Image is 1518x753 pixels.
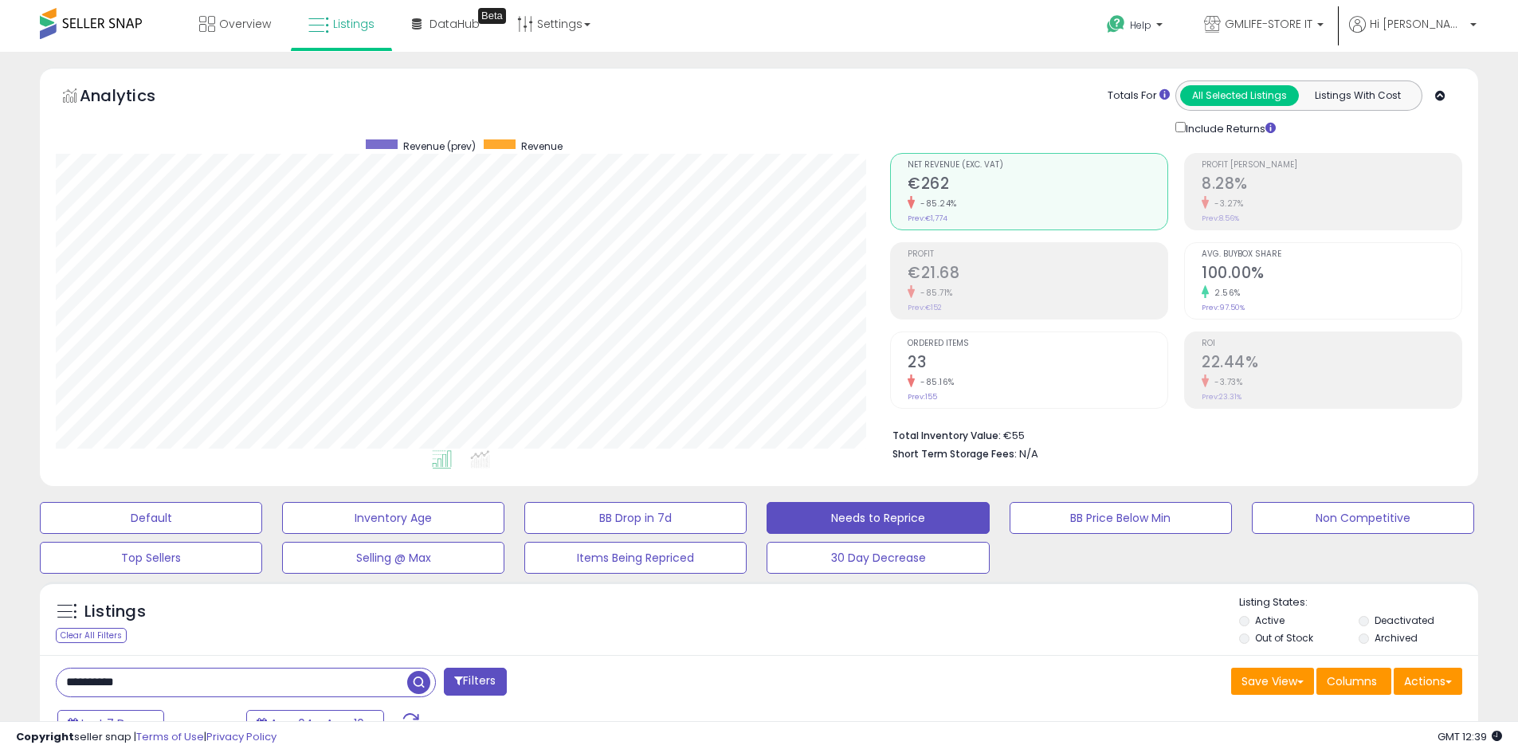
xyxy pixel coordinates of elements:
div: Clear All Filters [56,628,127,643]
span: Aug-04 - Aug-10 [270,716,364,731]
button: Top Sellers [40,542,262,574]
button: Last 7 Days [57,710,164,737]
span: ROI [1202,339,1461,348]
span: Compared to: [167,717,240,732]
li: €55 [892,425,1450,444]
a: Privacy Policy [206,729,277,744]
b: Total Inventory Value: [892,429,1001,442]
span: Revenue (prev) [403,139,476,153]
small: Prev: 8.56% [1202,214,1239,223]
small: Prev: €152 [908,303,942,312]
span: Last 7 Days [81,716,144,731]
span: 2025-08-18 12:39 GMT [1438,729,1502,744]
p: Listing States: [1239,595,1478,610]
small: -85.16% [915,376,955,388]
span: Profit [PERSON_NAME] [1202,161,1461,170]
button: Default [40,502,262,534]
label: Active [1255,614,1285,627]
div: Include Returns [1163,119,1295,137]
button: BB Drop in 7d [524,502,747,534]
small: Prev: €1,774 [908,214,947,223]
span: Overview [219,16,271,32]
span: Revenue [521,139,563,153]
button: Filters [444,668,506,696]
button: Non Competitive [1252,502,1474,534]
h2: €21.68 [908,264,1167,285]
span: GMLIFE-STORE IT [1225,16,1312,32]
label: Deactivated [1375,614,1434,627]
i: Get Help [1106,14,1126,34]
span: N/A [1019,446,1038,461]
button: Items Being Repriced [524,542,747,574]
span: Net Revenue (Exc. VAT) [908,161,1167,170]
h2: €262 [908,175,1167,196]
div: Totals For [1108,88,1170,104]
button: Save View [1231,668,1314,695]
button: Selling @ Max [282,542,504,574]
span: Profit [908,250,1167,259]
strong: Copyright [16,729,74,744]
span: DataHub [430,16,480,32]
span: Columns [1327,673,1377,689]
button: Actions [1394,668,1462,695]
button: Columns [1316,668,1391,695]
small: Prev: 155 [908,392,937,402]
h2: 23 [908,353,1167,375]
span: Avg. Buybox Share [1202,250,1461,259]
span: Listings [333,16,375,32]
button: Needs to Reprice [767,502,989,534]
h2: 8.28% [1202,175,1461,196]
button: BB Price Below Min [1010,502,1232,534]
small: -85.71% [915,287,953,299]
span: Hi [PERSON_NAME] [1370,16,1465,32]
span: Help [1130,18,1151,32]
b: Short Term Storage Fees: [892,447,1017,461]
span: Ordered Items [908,339,1167,348]
label: Out of Stock [1255,631,1313,645]
small: Prev: 23.31% [1202,392,1241,402]
button: Listings With Cost [1298,85,1417,106]
label: Archived [1375,631,1418,645]
h2: 100.00% [1202,264,1461,285]
h5: Listings [84,601,146,623]
small: -85.24% [915,198,957,210]
div: seller snap | | [16,730,277,745]
button: 30 Day Decrease [767,542,989,574]
a: Hi [PERSON_NAME] [1349,16,1477,52]
h2: 22.44% [1202,353,1461,375]
a: Help [1094,2,1179,52]
small: -3.27% [1209,198,1243,210]
small: -3.73% [1209,376,1242,388]
button: Aug-04 - Aug-10 [246,710,384,737]
small: Prev: 97.50% [1202,303,1245,312]
small: 2.56% [1209,287,1241,299]
button: Inventory Age [282,502,504,534]
button: All Selected Listings [1180,85,1299,106]
h5: Analytics [80,84,186,111]
div: Tooltip anchor [478,8,506,24]
a: Terms of Use [136,729,204,744]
